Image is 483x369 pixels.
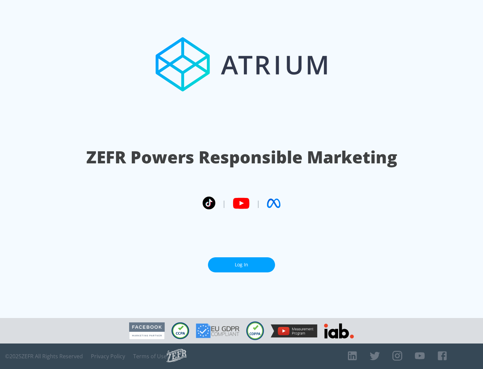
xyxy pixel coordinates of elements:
span: | [222,198,226,208]
img: GDPR Compliant [196,323,239,338]
h1: ZEFR Powers Responsible Marketing [86,146,397,169]
a: Log In [208,257,275,272]
img: YouTube Measurement Program [271,324,317,337]
img: IAB [324,323,354,338]
img: COPPA Compliant [246,321,264,340]
a: Terms of Use [133,353,167,360]
span: © 2025 ZEFR All Rights Reserved [5,353,83,360]
span: | [256,198,260,208]
img: Facebook Marketing Partner [129,322,165,339]
a: Privacy Policy [91,353,125,360]
img: CCPA Compliant [171,322,189,339]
